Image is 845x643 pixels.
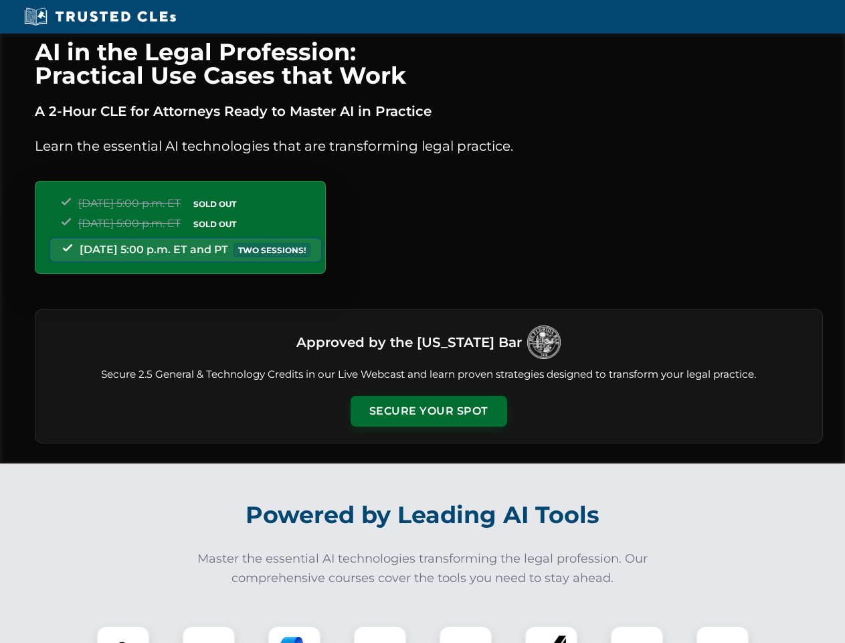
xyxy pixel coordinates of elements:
h2: Powered by Leading AI Tools [52,492,793,539]
span: SOLD OUT [189,217,241,231]
h1: AI in the Legal Profession: Practical Use Cases that Work [35,40,823,87]
p: Learn the essential AI technologies that are transforming legal practice. [35,135,823,157]
span: [DATE] 5:00 p.m. ET [78,217,181,230]
span: SOLD OUT [189,197,241,211]
p: A 2-Hour CLE for Attorneys Ready to Master AI in Practice [35,100,823,122]
p: Master the essential AI technologies transforming the legal profession. Our comprehensive courses... [189,549,657,588]
img: Trusted CLEs [20,7,180,27]
h3: Approved by the [US_STATE] Bar [296,330,522,354]
p: Secure 2.5 General & Technology Credits in our Live Webcast and learn proven strategies designed ... [52,367,806,382]
button: Secure Your Spot [351,396,507,427]
img: Logo [527,326,561,359]
span: [DATE] 5:00 p.m. ET [78,197,181,210]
